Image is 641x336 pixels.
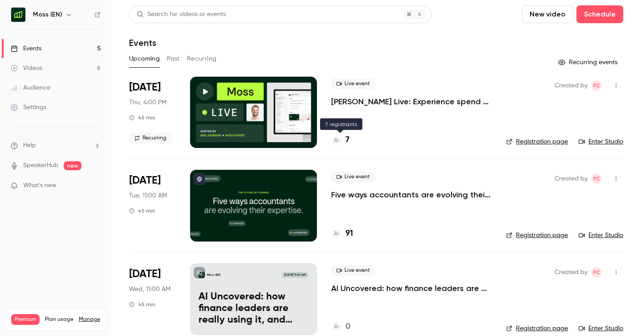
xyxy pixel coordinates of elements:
[555,80,588,91] span: Created by
[129,170,176,241] div: Oct 14 Tue, 11:00 AM (Europe/Berlin)
[167,52,180,66] button: Past
[129,301,155,308] div: 45 min
[129,133,172,143] span: Recurring
[331,96,492,107] a: [PERSON_NAME] Live: Experience spend management automation with [PERSON_NAME]
[506,231,568,240] a: Registration page
[331,228,353,240] a: 91
[11,103,46,112] div: Settings
[331,283,492,294] a: AI Uncovered: how finance leaders are really using it, and their next big bets
[331,265,375,276] span: Live event
[129,52,160,66] button: Upcoming
[129,80,161,94] span: [DATE]
[207,273,220,277] p: Moss (EN)
[593,80,600,91] span: FC
[33,10,62,19] h6: Moss (EN)
[11,314,40,325] span: Premium
[137,10,226,19] div: Search for videos or events
[190,263,317,335] a: AI Uncovered: how finance leaders are really using it, and their next big betsMoss (EN)[DATE] 11:...
[555,173,588,184] span: Created by
[129,207,155,214] div: 45 min
[345,321,350,333] h4: 0
[576,5,623,23] button: Schedule
[331,172,375,182] span: Live event
[129,173,161,188] span: [DATE]
[555,267,588,278] span: Created by
[11,64,42,73] div: Videos
[579,231,623,240] a: Enter Studio
[331,134,349,146] a: 7
[129,37,156,48] h1: Events
[129,267,161,281] span: [DATE]
[593,173,600,184] span: FC
[591,80,602,91] span: Felicity Cator
[506,324,568,333] a: Registration page
[345,228,353,240] h4: 91
[11,8,25,22] img: Moss (EN)
[90,182,101,190] iframe: Noticeable Trigger
[506,137,568,146] a: Registration page
[23,161,58,170] a: SpeakerHub
[591,267,602,278] span: Felicity Cator
[345,134,349,146] h4: 7
[579,324,623,333] a: Enter Studio
[331,321,350,333] a: 0
[45,316,73,323] span: Plan usage
[23,141,36,150] span: Help
[331,189,492,200] a: Five ways accountants are evolving their expertise, for the future of finance
[129,114,155,121] div: 45 min
[593,267,600,278] span: FC
[129,285,170,294] span: Wed, 11:00 AM
[23,181,57,190] span: What's new
[187,52,217,66] button: Recurring
[11,44,41,53] div: Events
[522,5,573,23] button: New video
[129,191,167,200] span: Tue, 11:00 AM
[129,263,176,335] div: Oct 22 Wed, 11:00 AM (Europe/Berlin)
[331,78,375,89] span: Live event
[579,137,623,146] a: Enter Studio
[129,77,176,148] div: Oct 2 Thu, 3:00 PM (Europe/London)
[64,161,81,170] span: new
[79,316,100,323] a: Manage
[199,291,308,326] p: AI Uncovered: how finance leaders are really using it, and their next big bets
[591,173,602,184] span: Felicity Cator
[281,272,308,278] span: [DATE] 11:00 AM
[11,141,101,150] li: help-dropdown-opener
[554,55,623,70] button: Recurring events
[129,98,166,107] span: Thu, 4:00 PM
[11,83,50,92] div: Audience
